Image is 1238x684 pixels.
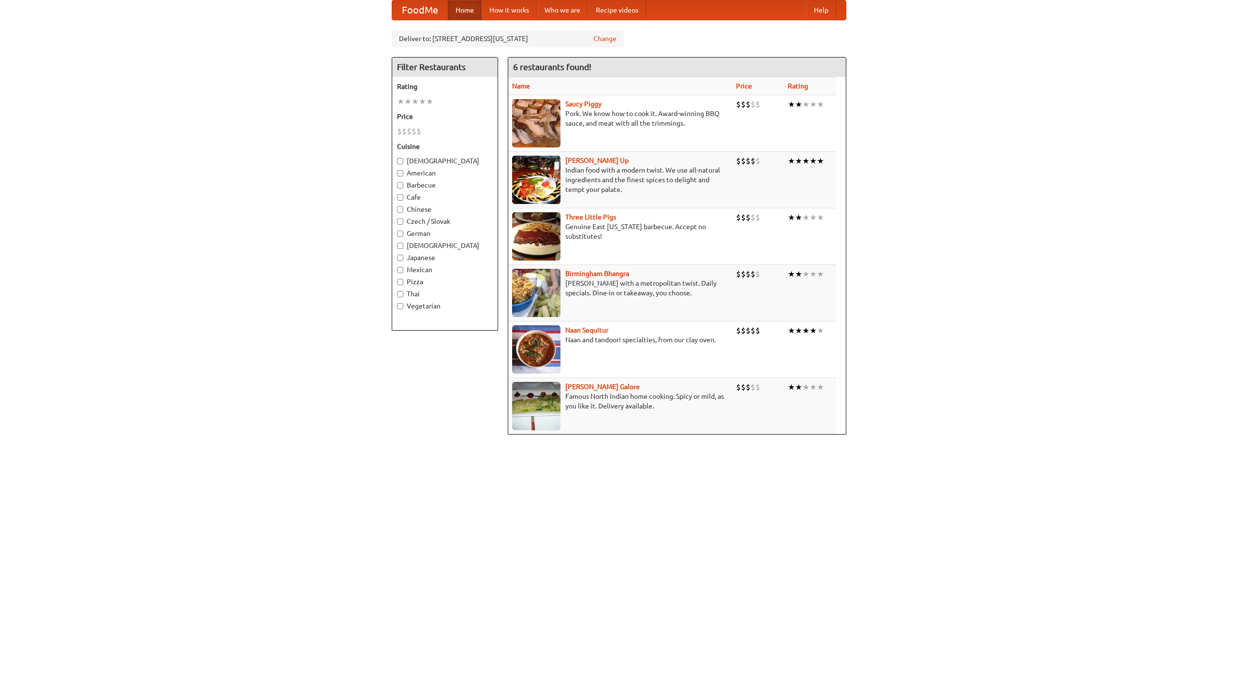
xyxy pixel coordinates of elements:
[397,301,493,311] label: Vegetarian
[448,0,482,20] a: Home
[751,212,755,223] li: $
[736,99,741,110] li: $
[746,325,751,336] li: $
[755,99,760,110] li: $
[397,241,493,250] label: [DEMOGRAPHIC_DATA]
[795,325,802,336] li: ★
[795,212,802,223] li: ★
[482,0,537,20] a: How it works
[407,126,412,137] li: $
[741,382,746,393] li: $
[751,325,755,336] li: $
[397,279,403,285] input: Pizza
[419,96,426,107] li: ★
[746,99,751,110] li: $
[397,289,493,299] label: Thai
[397,229,493,238] label: German
[802,156,810,166] li: ★
[755,269,760,279] li: $
[512,222,728,241] p: Genuine East [US_STATE] barbecue. Accept no substitutes!
[751,269,755,279] li: $
[397,218,403,225] input: Czech / Slovak
[397,194,403,201] input: Cafe
[397,180,493,190] label: Barbecue
[751,382,755,393] li: $
[397,142,493,151] h5: Cuisine
[565,213,616,221] a: Three Little Pigs
[565,383,640,391] a: [PERSON_NAME] Galore
[736,212,741,223] li: $
[802,325,810,336] li: ★
[397,265,493,275] label: Mexican
[788,212,795,223] li: ★
[397,206,403,213] input: Chinese
[817,269,824,279] li: ★
[810,99,817,110] li: ★
[795,269,802,279] li: ★
[751,156,755,166] li: $
[736,82,752,90] a: Price
[817,325,824,336] li: ★
[513,62,591,72] ng-pluralize: 6 restaurants found!
[397,170,403,176] input: American
[741,156,746,166] li: $
[795,156,802,166] li: ★
[397,156,493,166] label: [DEMOGRAPHIC_DATA]
[512,382,560,430] img: currygalore.jpg
[817,382,824,393] li: ★
[593,34,617,44] a: Change
[565,157,629,164] a: [PERSON_NAME] Up
[397,255,403,261] input: Japanese
[817,99,824,110] li: ★
[397,82,493,91] h5: Rating
[537,0,588,20] a: Who we are
[412,96,419,107] li: ★
[397,253,493,262] label: Japanese
[565,100,602,108] a: Saucy Piggy
[565,270,629,277] a: Birmingham Bhangra
[512,392,728,411] p: Famous North Indian home cooking. Spicy or mild, as you like it. Delivery available.
[397,231,403,237] input: German
[397,168,493,178] label: American
[397,267,403,273] input: Mexican
[736,269,741,279] li: $
[788,99,795,110] li: ★
[512,325,560,374] img: naansequitur.jpg
[512,156,560,204] img: curryup.jpg
[751,99,755,110] li: $
[416,126,421,137] li: $
[802,382,810,393] li: ★
[426,96,433,107] li: ★
[788,325,795,336] li: ★
[810,212,817,223] li: ★
[392,30,624,47] div: Deliver to: [STREET_ADDRESS][US_STATE]
[397,192,493,202] label: Cafe
[512,109,728,128] p: Pork. We know how to cook it. Award-winning BBQ sauce, and meat with all the trimmings.
[397,277,493,287] label: Pizza
[741,99,746,110] li: $
[736,382,741,393] li: $
[402,126,407,137] li: $
[512,165,728,194] p: Indian food with a modern twist. We use all-natural ingredients and the finest spices to delight ...
[810,382,817,393] li: ★
[404,96,412,107] li: ★
[741,269,746,279] li: $
[588,0,646,20] a: Recipe videos
[397,182,403,189] input: Barbecue
[802,212,810,223] li: ★
[397,243,403,249] input: [DEMOGRAPHIC_DATA]
[755,382,760,393] li: $
[397,204,493,214] label: Chinese
[802,269,810,279] li: ★
[755,212,760,223] li: $
[512,82,530,90] a: Name
[746,382,751,393] li: $
[788,382,795,393] li: ★
[397,126,402,137] li: $
[795,99,802,110] li: ★
[397,96,404,107] li: ★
